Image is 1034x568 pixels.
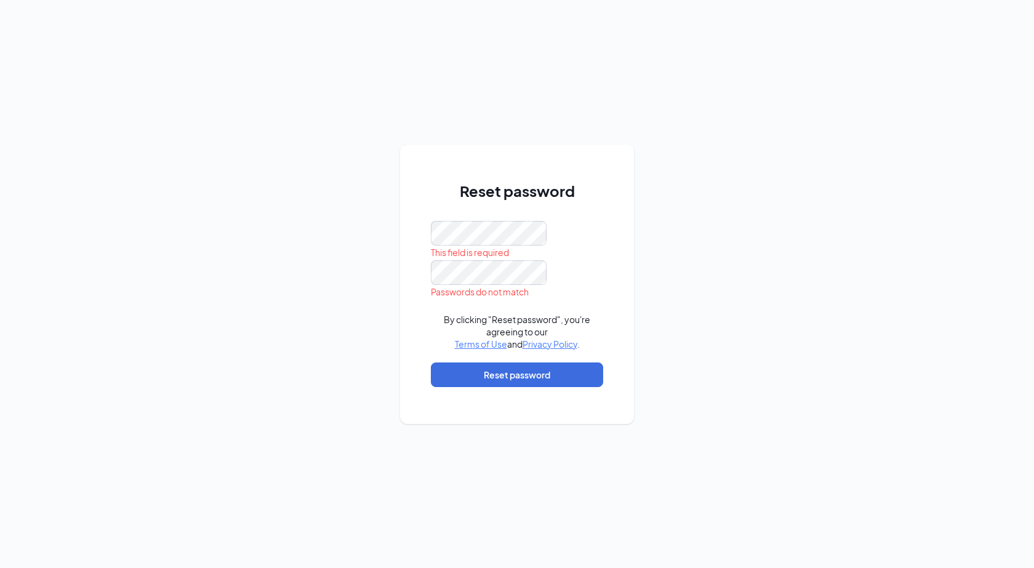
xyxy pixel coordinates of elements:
a: Privacy Policy [523,338,577,350]
div: Passwords do not match [431,285,603,298]
button: Reset password [431,362,603,387]
h1: Reset password [431,180,603,201]
div: This field is required [431,246,603,259]
div: By clicking "Reset password", you're agreeing to our and . [431,313,603,350]
a: Terms of Use [455,338,507,350]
